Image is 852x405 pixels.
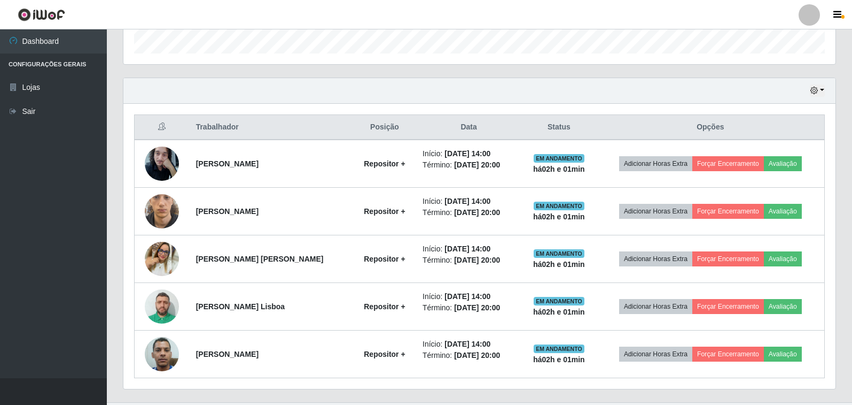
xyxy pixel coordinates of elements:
[423,207,515,218] li: Término:
[533,165,585,173] strong: há 02 h e 01 min
[692,251,764,266] button: Forçar Encerramento
[619,156,692,171] button: Adicionar Horas Extra
[196,159,259,168] strong: [PERSON_NAME]
[533,308,585,316] strong: há 02 h e 01 min
[454,161,500,169] time: [DATE] 20:00
[423,148,515,159] li: Início:
[692,156,764,171] button: Forçar Encerramento
[533,260,585,269] strong: há 02 h e 01 min
[454,208,500,217] time: [DATE] 20:00
[416,115,521,140] th: Data
[423,196,515,207] li: Início:
[444,197,490,205] time: [DATE] 14:00
[444,340,490,348] time: [DATE] 14:00
[444,244,490,253] time: [DATE] 14:00
[619,251,692,266] button: Adicionar Horas Extra
[18,8,65,21] img: CoreUI Logo
[364,159,405,168] strong: Repositor +
[364,350,405,358] strong: Repositor +
[353,115,416,140] th: Posição
[764,156,802,171] button: Avaliação
[534,297,584,305] span: EM ANDAMENTO
[454,303,500,312] time: [DATE] 20:00
[534,202,584,210] span: EM ANDAMENTO
[196,302,285,311] strong: [PERSON_NAME] Lisboa
[444,149,490,158] time: [DATE] 14:00
[444,292,490,301] time: [DATE] 14:00
[196,207,259,216] strong: [PERSON_NAME]
[364,207,405,216] strong: Repositor +
[692,204,764,219] button: Forçar Encerramento
[619,204,692,219] button: Adicionar Horas Extra
[764,251,802,266] button: Avaliação
[423,350,515,361] li: Término:
[764,299,802,314] button: Avaliação
[145,242,179,276] img: 1755998859963.jpeg
[692,347,764,362] button: Forçar Encerramento
[764,204,802,219] button: Avaliação
[364,255,405,263] strong: Repositor +
[454,351,500,360] time: [DATE] 20:00
[190,115,353,140] th: Trabalhador
[619,299,692,314] button: Adicionar Horas Extra
[534,154,584,163] span: EM ANDAMENTO
[534,249,584,258] span: EM ANDAMENTO
[423,291,515,302] li: Início:
[423,243,515,255] li: Início:
[196,255,324,263] strong: [PERSON_NAME] [PERSON_NAME]
[423,255,515,266] li: Término:
[619,347,692,362] button: Adicionar Horas Extra
[145,141,179,186] img: 1747575211019.jpeg
[364,302,405,311] strong: Repositor +
[521,115,596,140] th: Status
[423,339,515,350] li: Início:
[597,115,825,140] th: Opções
[145,331,179,377] img: 1759709002786.jpeg
[454,256,500,264] time: [DATE] 20:00
[196,350,259,358] strong: [PERSON_NAME]
[423,302,515,314] li: Término:
[534,345,584,353] span: EM ANDAMENTO
[764,347,802,362] button: Avaliação
[533,212,585,221] strong: há 02 h e 01 min
[533,355,585,364] strong: há 02 h e 01 min
[692,299,764,314] button: Forçar Encerramento
[423,159,515,171] li: Término:
[145,284,179,329] img: 1756517330886.jpeg
[145,174,179,249] img: 1749668306619.jpeg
